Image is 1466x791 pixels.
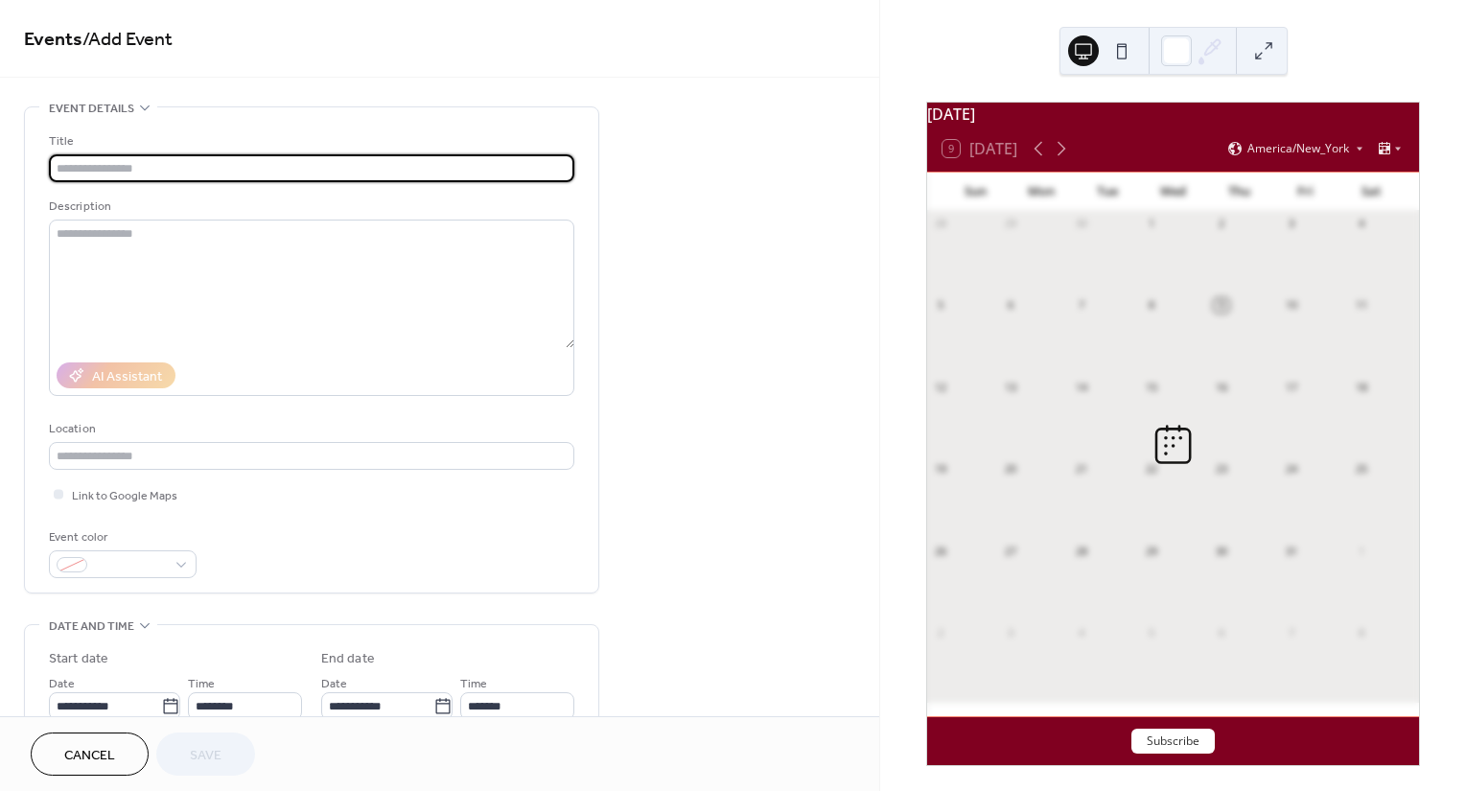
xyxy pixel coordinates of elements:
[1131,729,1215,754] button: Subscribe
[1285,298,1299,313] div: 10
[1214,625,1228,640] div: 6
[1285,217,1299,231] div: 3
[1144,380,1158,394] div: 15
[1074,298,1088,313] div: 7
[1074,544,1088,558] div: 28
[1285,625,1299,640] div: 7
[1272,173,1338,211] div: Fri
[1140,173,1206,211] div: Wed
[1355,217,1369,231] div: 4
[933,625,947,640] div: 2
[1074,462,1088,477] div: 21
[1144,462,1158,477] div: 22
[1074,217,1088,231] div: 30
[933,462,947,477] div: 19
[1144,217,1158,231] div: 1
[1355,544,1369,558] div: 1
[1355,380,1369,394] div: 18
[1206,173,1272,211] div: Thu
[1144,298,1158,313] div: 8
[1285,462,1299,477] div: 24
[72,486,177,506] span: Link to Google Maps
[321,649,375,669] div: End date
[1004,544,1018,558] div: 27
[188,674,215,694] span: Time
[1144,544,1158,558] div: 29
[1214,380,1228,394] div: 16
[82,21,173,58] span: / Add Event
[1338,173,1404,211] div: Sat
[933,380,947,394] div: 12
[49,99,134,119] span: Event details
[933,544,947,558] div: 26
[49,419,570,439] div: Location
[49,527,193,547] div: Event color
[49,617,134,637] span: Date and time
[927,103,1419,126] div: [DATE]
[31,733,149,776] button: Cancel
[1247,143,1349,154] span: America/New_York
[1009,173,1075,211] div: Mon
[460,674,487,694] span: Time
[1214,462,1228,477] div: 23
[1074,625,1088,640] div: 4
[1214,217,1228,231] div: 2
[1214,544,1228,558] div: 30
[49,131,570,151] div: Title
[1285,544,1299,558] div: 31
[1355,298,1369,313] div: 11
[64,746,115,766] span: Cancel
[1285,380,1299,394] div: 17
[24,21,82,58] a: Events
[49,674,75,694] span: Date
[1355,625,1369,640] div: 8
[1074,380,1088,394] div: 14
[49,649,108,669] div: Start date
[1075,173,1141,211] div: Tue
[933,217,947,231] div: 28
[1355,462,1369,477] div: 25
[1144,625,1158,640] div: 5
[1004,217,1018,231] div: 29
[1004,462,1018,477] div: 20
[1004,298,1018,313] div: 6
[1214,298,1228,313] div: 9
[942,173,1009,211] div: Sun
[49,197,570,217] div: Description
[1004,380,1018,394] div: 13
[321,674,347,694] span: Date
[1004,625,1018,640] div: 3
[933,298,947,313] div: 5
